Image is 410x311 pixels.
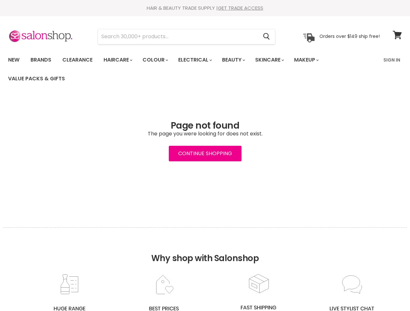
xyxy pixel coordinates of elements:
[169,146,242,161] a: Continue Shopping
[379,53,404,67] a: Sign In
[8,131,402,137] p: The page you were looking for does not exist.
[3,53,24,67] a: New
[258,29,275,44] button: Search
[26,53,56,67] a: Brands
[3,51,379,88] ul: Main menu
[173,53,216,67] a: Electrical
[57,53,97,67] a: Clearance
[217,53,249,67] a: Beauty
[98,29,258,44] input: Search
[218,5,263,11] a: GET TRADE ACCESS
[289,53,323,67] a: Makeup
[3,227,407,273] h2: Why shop with Salonshop
[8,121,402,131] h1: Page not found
[98,29,275,44] form: Product
[99,53,136,67] a: Haircare
[3,72,70,86] a: Value Packs & Gifts
[250,53,288,67] a: Skincare
[319,33,380,39] p: Orders over $149 ship free!
[138,53,172,67] a: Colour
